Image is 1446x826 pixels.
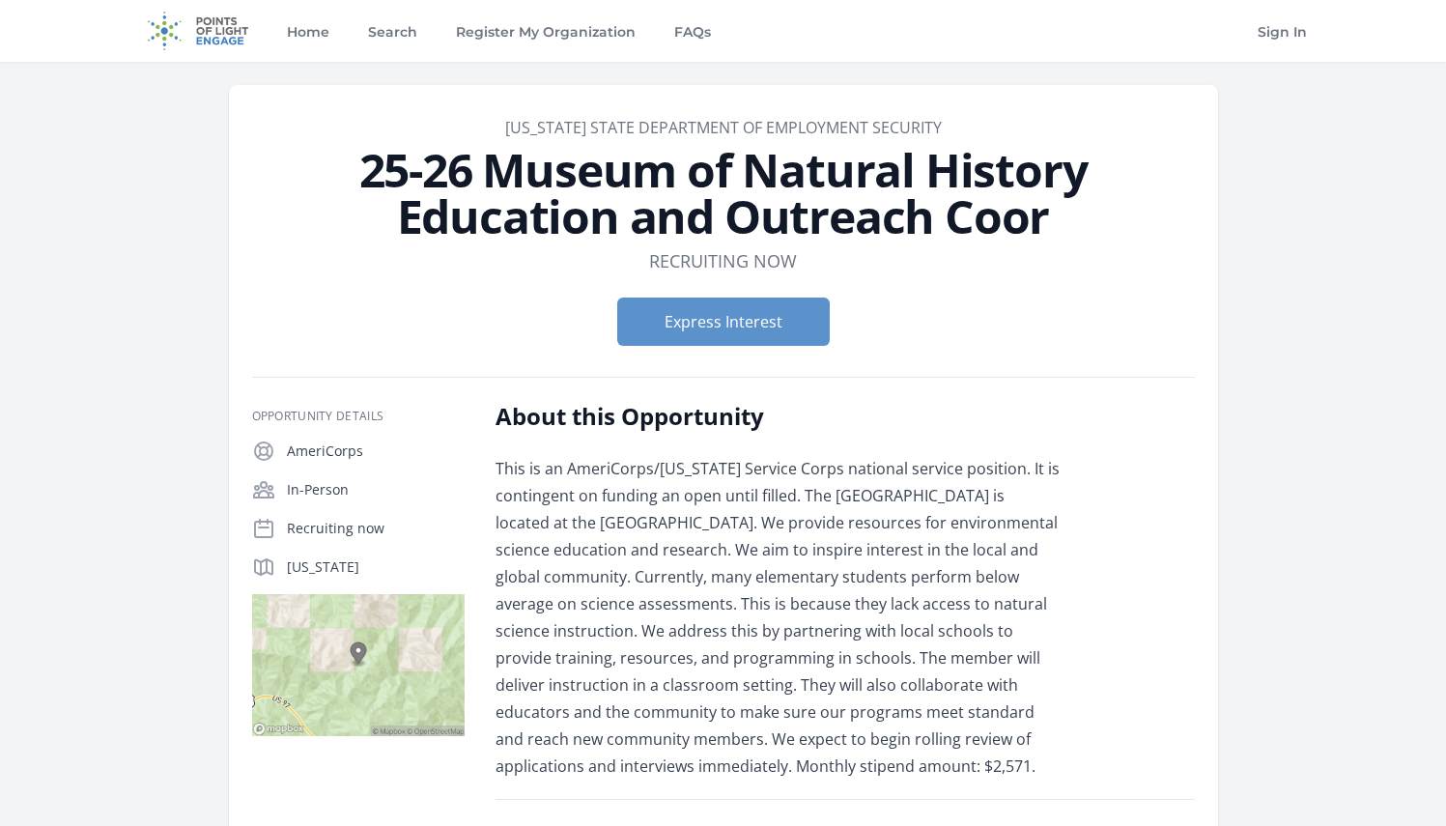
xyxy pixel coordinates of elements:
[252,147,1195,240] h1: 25-26 Museum of Natural History Education and Outreach Coor
[287,519,465,538] p: Recruiting now
[496,455,1061,780] p: This is an AmeriCorps/[US_STATE] Service Corps national service position. It is contingent on fun...
[617,298,830,346] button: Express Interest
[496,401,1061,432] h2: About this Opportunity
[287,557,465,577] p: [US_STATE]
[649,247,797,274] dd: Recruiting now
[287,441,465,461] p: AmeriCorps
[505,117,942,138] a: [US_STATE] STATE DEPARTMENT OF EMPLOYMENT SECURITY
[252,594,465,736] img: Map
[252,409,465,424] h3: Opportunity Details
[287,480,465,499] p: In-Person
